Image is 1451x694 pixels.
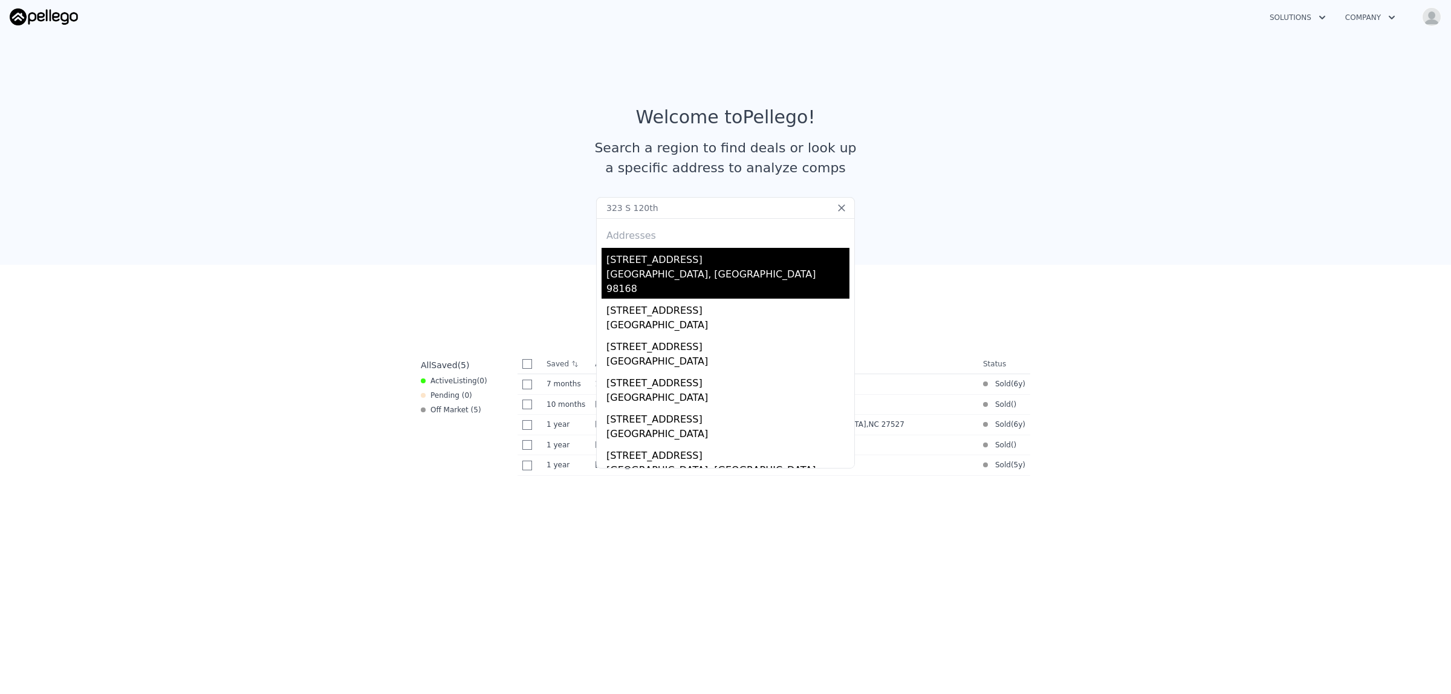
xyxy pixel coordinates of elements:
[431,360,457,370] span: Saved
[547,440,585,450] time: 2024-07-15 16:43
[421,405,481,415] div: Off Market ( 5 )
[547,400,585,409] time: 2024-11-15 20:57
[416,303,1035,325] div: Saved Properties
[595,420,727,429] span: [STREET_ADDRESS][PERSON_NAME]
[606,463,849,495] div: [GEOGRAPHIC_DATA], [GEOGRAPHIC_DATA] 97266
[595,461,667,469] span: [STREET_ADDRESS]
[1022,379,1025,389] span: )
[988,440,1014,450] span: Sold (
[1014,400,1017,409] span: )
[988,400,1014,409] span: Sold (
[1260,7,1336,28] button: Solutions
[547,420,585,429] time: 2024-07-24 21:55
[595,441,667,449] span: [STREET_ADDRESS]
[1014,460,1023,470] time: 2020-09-10 00:00
[988,460,1014,470] span: Sold (
[606,318,849,335] div: [GEOGRAPHIC_DATA]
[421,391,472,400] div: Pending ( 0 )
[606,371,849,391] div: [STREET_ADDRESS]
[595,380,656,388] span: 1607 Sheffield Pl
[606,354,849,371] div: [GEOGRAPHIC_DATA]
[430,376,487,386] span: Active ( 0 )
[1014,440,1017,450] span: )
[1014,420,1023,429] time: 2020-03-20 00:00
[988,420,1014,429] span: Sold (
[547,460,585,470] time: 2024-07-09 15:21
[590,354,978,374] th: Address
[866,420,904,429] span: , NC 27527
[978,354,1030,374] th: Status
[1022,460,1025,470] span: )
[602,219,849,248] div: Addresses
[590,138,861,178] div: Search a region to find deals or look up a specific address to analyze comps
[606,391,849,407] div: [GEOGRAPHIC_DATA]
[606,299,849,318] div: [STREET_ADDRESS]
[606,444,849,463] div: [STREET_ADDRESS]
[1336,7,1405,28] button: Company
[10,8,78,25] img: Pellego
[1014,379,1023,389] time: 2019-07-22 00:00
[596,197,855,219] input: Search an address or region...
[636,106,816,128] div: Welcome to Pellego !
[547,379,585,389] time: 2025-02-11 14:46
[988,379,1014,389] span: Sold (
[1422,7,1441,27] img: avatar
[606,267,849,299] div: [GEOGRAPHIC_DATA], [GEOGRAPHIC_DATA] 98168
[595,400,667,409] span: [STREET_ADDRESS]
[421,359,469,371] div: All ( 5 )
[606,248,849,267] div: [STREET_ADDRESS]
[606,335,849,354] div: [STREET_ADDRESS]
[606,407,849,427] div: [STREET_ADDRESS]
[606,427,849,444] div: [GEOGRAPHIC_DATA]
[542,354,590,374] th: Saved
[453,377,477,385] span: Listing
[1022,420,1025,429] span: )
